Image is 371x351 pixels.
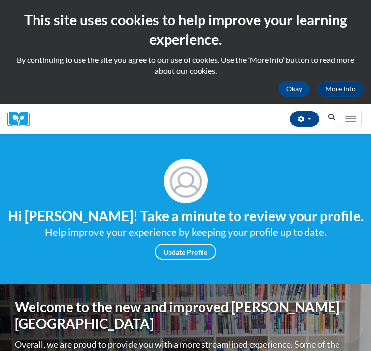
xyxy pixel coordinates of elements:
button: Okay [278,81,310,97]
div: Help improve your experience by keeping your profile up to date. [7,224,364,240]
h4: Hi [PERSON_NAME]! Take a minute to review your profile. [7,208,364,225]
button: Search [324,112,339,123]
a: More Info [317,81,364,97]
a: Cox Campus [7,112,37,127]
h2: This site uses cookies to help improve your learning experience. [7,10,364,50]
img: Profile Image [164,159,208,203]
div: Main menu [339,104,364,134]
button: Account Settings [290,111,319,127]
iframe: Button to launch messaging window [332,312,363,343]
a: Update Profile [155,244,216,260]
img: Logo brand [7,112,37,127]
h1: Welcome to the new and improved [PERSON_NAME][GEOGRAPHIC_DATA] [15,299,356,332]
p: By continuing to use the site you agree to our use of cookies. Use the ‘More info’ button to read... [7,55,364,76]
